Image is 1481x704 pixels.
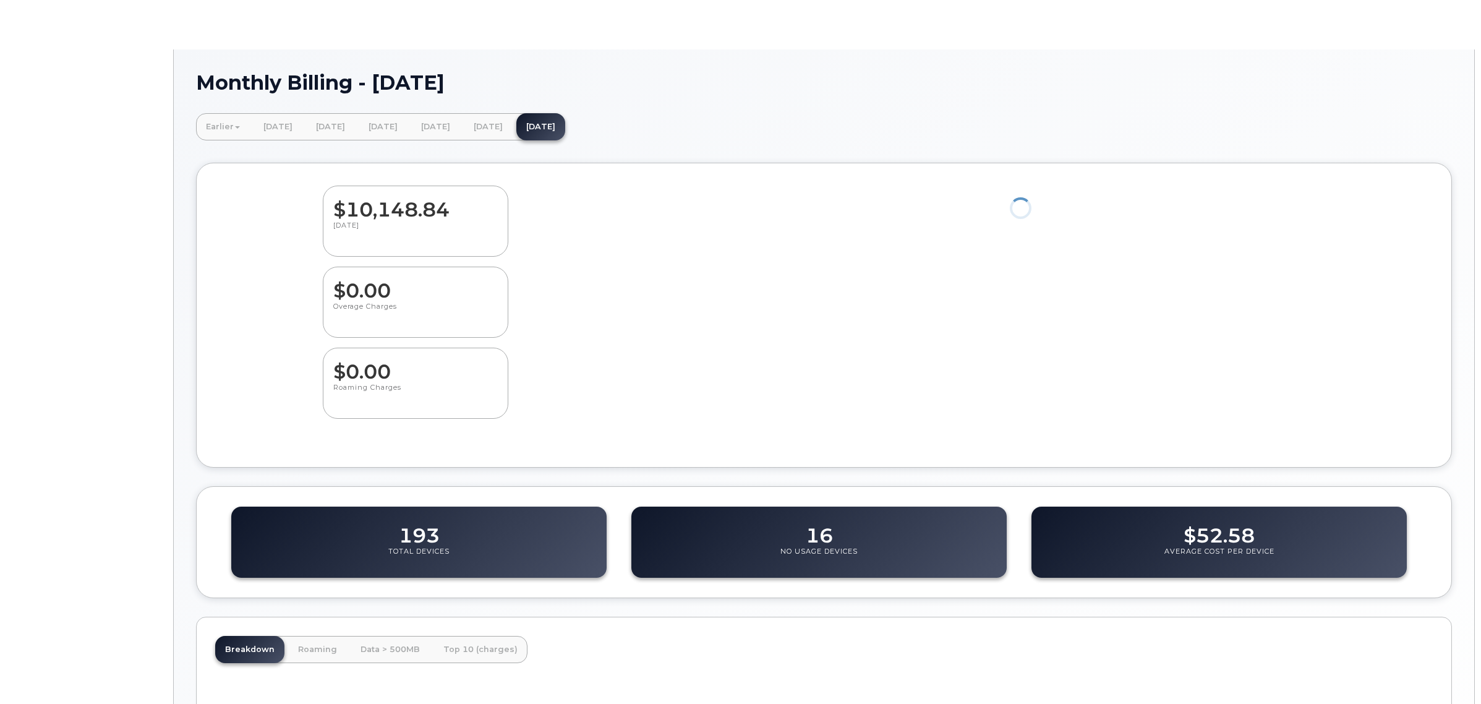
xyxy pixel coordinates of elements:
dd: $52.58 [1184,512,1255,547]
a: Breakdown [215,636,284,663]
h1: Monthly Billing - [DATE] [196,72,1452,93]
p: Average Cost Per Device [1164,547,1274,569]
p: [DATE] [333,221,498,243]
a: [DATE] [464,113,513,140]
a: [DATE] [516,113,565,140]
a: Earlier [196,113,250,140]
dd: 193 [399,512,440,547]
p: Total Devices [388,547,450,569]
p: Roaming Charges [333,383,498,405]
a: [DATE] [411,113,460,140]
a: [DATE] [359,113,408,140]
a: [DATE] [254,113,302,140]
p: Overage Charges [333,302,498,324]
a: [DATE] [306,113,355,140]
dd: $0.00 [333,348,498,383]
a: Data > 500MB [351,636,430,663]
dd: $10,148.84 [333,186,498,221]
dd: $0.00 [333,267,498,302]
p: No Usage Devices [780,547,858,569]
dd: 16 [806,512,833,547]
a: Top 10 (charges) [433,636,527,663]
a: Roaming [288,636,347,663]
